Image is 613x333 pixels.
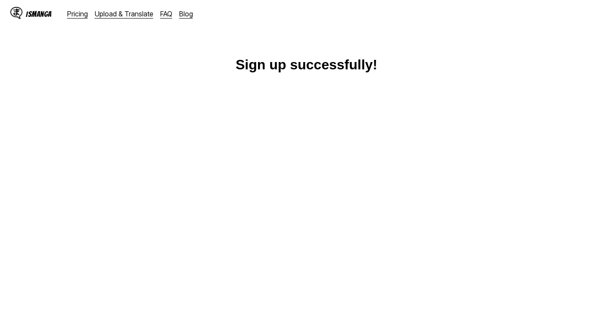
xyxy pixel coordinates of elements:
[10,7,67,21] a: IsManga LogoIsManga
[10,7,22,19] img: IsManga Logo
[179,9,193,18] a: Blog
[67,9,88,18] a: Pricing
[236,57,377,73] h1: Sign up successfully!
[95,9,153,18] a: Upload & Translate
[26,10,52,18] div: IsManga
[160,9,172,18] a: FAQ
